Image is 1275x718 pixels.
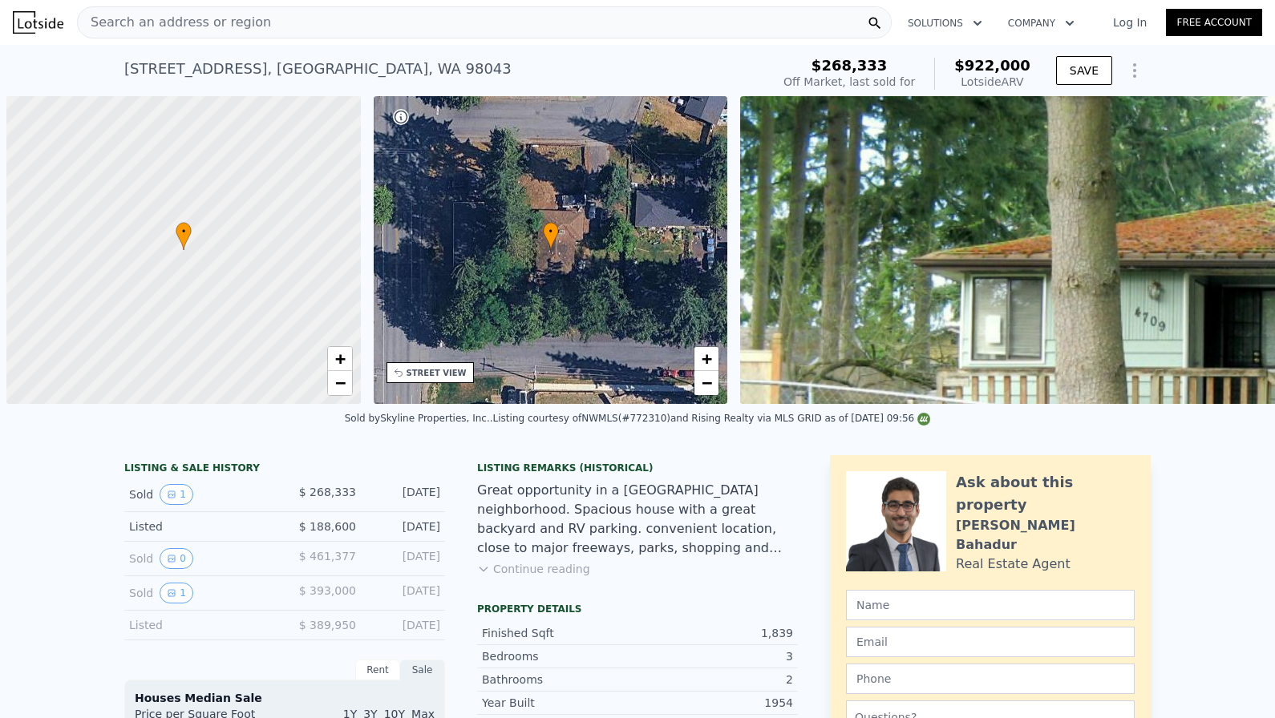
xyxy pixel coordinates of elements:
div: [DATE] [369,518,440,534]
div: Finished Sqft [482,625,637,641]
div: Ask about this property [956,471,1135,516]
div: Year Built [482,695,637,711]
button: Show Options [1119,54,1151,87]
a: Zoom out [328,371,352,395]
div: Houses Median Sale [135,690,435,706]
span: − [702,373,712,393]
div: [DATE] [369,583,440,603]
div: Property details [477,603,798,615]
div: Listed [129,518,272,534]
input: Email [846,627,1135,657]
div: Listed [129,617,272,633]
a: Log In [1094,14,1166,30]
div: Sold [129,583,272,603]
div: Sale [400,660,445,680]
a: Zoom in [694,347,718,371]
span: • [176,224,192,239]
img: Lotside [13,11,63,34]
span: $ 393,000 [299,584,356,597]
div: [STREET_ADDRESS] , [GEOGRAPHIC_DATA] , WA 98043 [124,58,512,80]
span: + [334,349,345,369]
div: Sold [129,484,272,505]
span: $ 461,377 [299,550,356,563]
div: Sold [129,548,272,569]
div: 1954 [637,695,793,711]
button: Continue reading [477,561,590,577]
div: • [543,222,559,250]
img: NWMLS Logo [917,413,930,426]
div: [DATE] [369,617,440,633]
div: [PERSON_NAME] Bahadur [956,516,1135,555]
div: LISTING & SALE HISTORY [124,462,445,478]
button: View historical data [160,548,193,569]
div: • [176,222,192,250]
span: $ 188,600 [299,520,356,533]
a: Zoom out [694,371,718,395]
span: $922,000 [954,57,1030,74]
div: 3 [637,648,793,664]
div: Lotside ARV [954,74,1030,90]
div: [DATE] [369,484,440,505]
div: Rent [355,660,400,680]
div: Bedrooms [482,648,637,664]
button: SAVE [1056,56,1112,85]
span: • [543,224,559,239]
input: Name [846,590,1135,620]
span: $268,333 [812,57,888,74]
div: Bathrooms [482,672,637,688]
input: Phone [846,664,1135,694]
a: Zoom in [328,347,352,371]
div: 2 [637,672,793,688]
a: Free Account [1166,9,1262,36]
span: Search an address or region [78,13,271,32]
span: + [702,349,712,369]
div: Great opportunity in a [GEOGRAPHIC_DATA] neighborhood. Spacious house with a great backyard and R... [477,481,798,558]
div: Listing courtesy of NWMLS (#772310) and Rising Realty via MLS GRID as of [DATE] 09:56 [493,413,931,424]
button: Company [995,9,1087,38]
div: 1,839 [637,625,793,641]
div: Sold by Skyline Properties, Inc. . [345,413,493,424]
div: Off Market, last sold for [783,74,915,90]
span: − [334,373,345,393]
div: [DATE] [369,548,440,569]
div: STREET VIEW [407,367,467,379]
button: View historical data [160,484,193,505]
span: $ 389,950 [299,619,356,631]
span: $ 268,333 [299,486,356,498]
button: View historical data [160,583,193,603]
button: Solutions [895,9,995,38]
div: Real Estate Agent [956,555,1071,574]
div: Listing Remarks (Historical) [477,462,798,474]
